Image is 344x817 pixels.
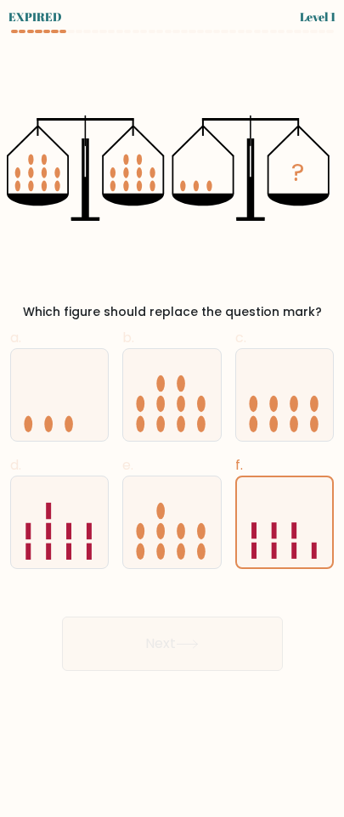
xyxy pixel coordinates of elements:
tspan: ? [291,155,304,189]
span: c. [235,328,246,347]
span: a. [10,328,21,347]
span: f. [235,455,243,475]
div: EXPIRED [8,8,62,25]
span: d. [10,455,21,475]
div: Level 1 [300,8,336,25]
span: b. [122,328,134,347]
div: Which figure should replace the question mark? [7,303,337,321]
span: e. [122,455,133,475]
